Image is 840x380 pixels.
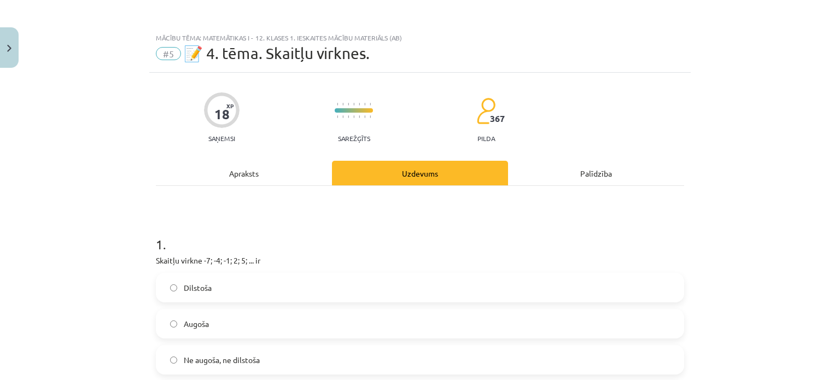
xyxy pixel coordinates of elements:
img: students-c634bb4e5e11cddfef0936a35e636f08e4e9abd3cc4e673bd6f9a4125e45ecb1.svg [476,97,495,125]
p: Skaitļu virkne -7; -4; -1; 2; 5; ... ir [156,255,684,266]
span: 367 [490,114,505,124]
img: icon-short-line-57e1e144782c952c97e751825c79c345078a6d821885a25fce030b3d8c18986b.svg [359,115,360,118]
span: Dilstoša [184,282,212,294]
input: Augoša [170,320,177,328]
img: icon-short-line-57e1e144782c952c97e751825c79c345078a6d821885a25fce030b3d8c18986b.svg [364,103,365,106]
h1: 1 . [156,218,684,252]
img: icon-short-line-57e1e144782c952c97e751825c79c345078a6d821885a25fce030b3d8c18986b.svg [337,115,338,118]
p: Sarežģīts [338,135,370,142]
div: Palīdzība [508,161,684,185]
input: Dilstoša [170,284,177,291]
img: icon-short-line-57e1e144782c952c97e751825c79c345078a6d821885a25fce030b3d8c18986b.svg [342,115,343,118]
img: icon-close-lesson-0947bae3869378f0d4975bcd49f059093ad1ed9edebbc8119c70593378902aed.svg [7,45,11,52]
div: 18 [214,107,230,122]
img: icon-short-line-57e1e144782c952c97e751825c79c345078a6d821885a25fce030b3d8c18986b.svg [370,103,371,106]
img: icon-short-line-57e1e144782c952c97e751825c79c345078a6d821885a25fce030b3d8c18986b.svg [337,103,338,106]
img: icon-short-line-57e1e144782c952c97e751825c79c345078a6d821885a25fce030b3d8c18986b.svg [359,103,360,106]
div: Uzdevums [332,161,508,185]
img: icon-short-line-57e1e144782c952c97e751825c79c345078a6d821885a25fce030b3d8c18986b.svg [353,115,354,118]
span: 📝 4. tēma. Skaitļu virknes. [184,44,370,62]
img: icon-short-line-57e1e144782c952c97e751825c79c345078a6d821885a25fce030b3d8c18986b.svg [370,115,371,118]
div: Mācību tēma: Matemātikas i - 12. klases 1. ieskaites mācību materiāls (ab) [156,34,684,42]
img: icon-short-line-57e1e144782c952c97e751825c79c345078a6d821885a25fce030b3d8c18986b.svg [353,103,354,106]
img: icon-short-line-57e1e144782c952c97e751825c79c345078a6d821885a25fce030b3d8c18986b.svg [348,115,349,118]
p: pilda [477,135,495,142]
span: Augoša [184,318,209,330]
span: #5 [156,47,181,60]
img: icon-short-line-57e1e144782c952c97e751825c79c345078a6d821885a25fce030b3d8c18986b.svg [348,103,349,106]
img: icon-short-line-57e1e144782c952c97e751825c79c345078a6d821885a25fce030b3d8c18986b.svg [364,115,365,118]
input: Ne augoša, ne dilstoša [170,356,177,364]
img: icon-short-line-57e1e144782c952c97e751825c79c345078a6d821885a25fce030b3d8c18986b.svg [342,103,343,106]
div: Apraksts [156,161,332,185]
p: Saņemsi [204,135,240,142]
span: XP [226,103,234,109]
span: Ne augoša, ne dilstoša [184,354,260,366]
